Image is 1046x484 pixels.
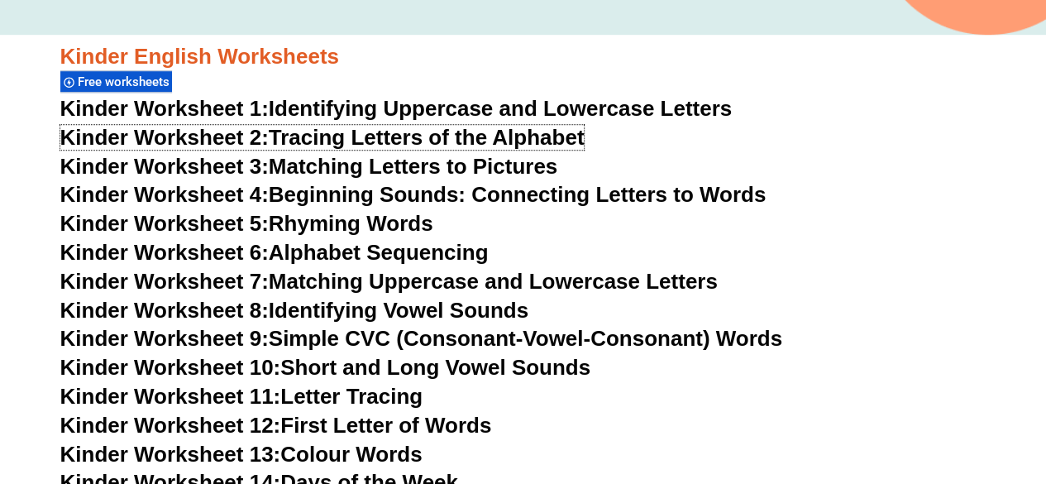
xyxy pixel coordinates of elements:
[78,74,174,89] span: Free worksheets
[60,413,281,438] span: Kinder Worksheet 12:
[60,182,767,207] a: Kinder Worksheet 4:Beginning Sounds: Connecting Letters to Words
[60,298,528,323] a: Kinder Worksheet 8:Identifying Vowel Sounds
[60,96,733,121] a: Kinder Worksheet 1:Identifying Uppercase and Lowercase Letters
[60,125,585,150] a: Kinder Worksheet 2:Tracing Letters of the Alphabet
[60,269,269,294] span: Kinder Worksheet 7:
[60,355,591,380] a: Kinder Worksheet 10:Short and Long Vowel Sounds
[60,442,281,467] span: Kinder Worksheet 13:
[60,211,269,236] span: Kinder Worksheet 5:
[60,269,718,294] a: Kinder Worksheet 7:Matching Uppercase and Lowercase Letters
[60,211,433,236] a: Kinder Worksheet 5:Rhyming Words
[60,125,269,150] span: Kinder Worksheet 2:
[60,442,423,467] a: Kinder Worksheet 13:Colour Words
[60,298,269,323] span: Kinder Worksheet 8:
[771,297,1046,484] iframe: Chat Widget
[60,154,269,179] span: Kinder Worksheet 3:
[60,240,269,265] span: Kinder Worksheet 6:
[60,240,489,265] a: Kinder Worksheet 6:Alphabet Sequencing
[60,413,492,438] a: Kinder Worksheet 12:First Letter of Words
[60,355,281,380] span: Kinder Worksheet 10:
[60,182,269,207] span: Kinder Worksheet 4:
[60,43,986,71] h3: Kinder English Worksheets
[60,154,558,179] a: Kinder Worksheet 3:Matching Letters to Pictures
[60,70,172,93] div: Free worksheets
[60,96,269,121] span: Kinder Worksheet 1:
[60,326,782,351] a: Kinder Worksheet 9:Simple CVC (Consonant-Vowel-Consonant) Words
[60,326,269,351] span: Kinder Worksheet 9:
[60,384,281,409] span: Kinder Worksheet 11:
[60,384,423,409] a: Kinder Worksheet 11:Letter Tracing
